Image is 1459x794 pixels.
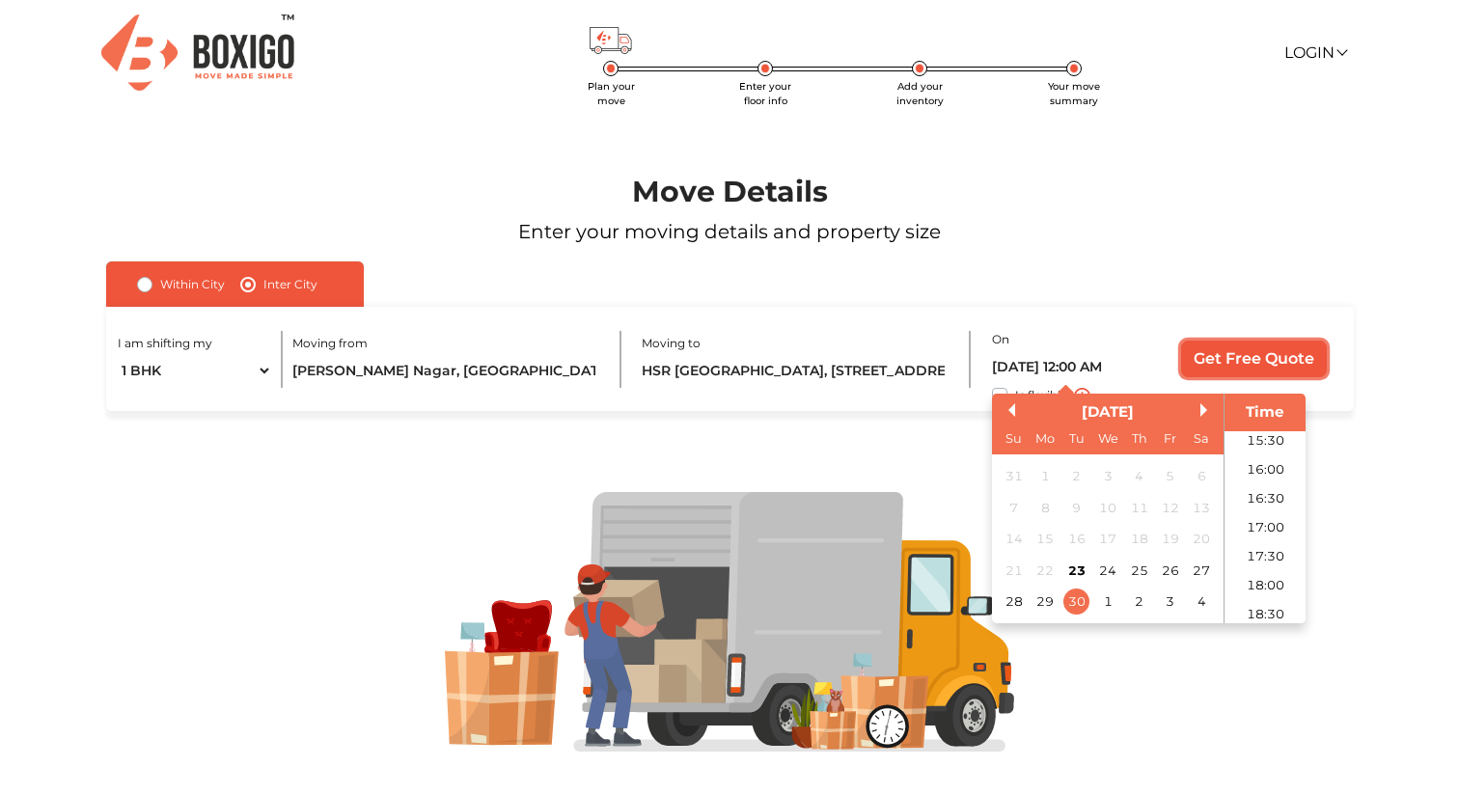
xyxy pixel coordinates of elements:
div: Choose Friday, October 3rd, 2025 [1157,589,1183,615]
div: Choose Wednesday, October 1st, 2025 [1094,589,1120,615]
label: Within City [160,273,225,296]
div: Not available Wednesday, September 3rd, 2025 [1094,463,1120,489]
div: Time [1229,401,1301,424]
div: Choose Friday, September 26th, 2025 [1157,557,1183,583]
span: Plan your move [588,80,635,107]
div: Not available Friday, September 5th, 2025 [1157,463,1183,489]
div: Choose Monday, September 29th, 2025 [1032,589,1058,615]
li: 17:30 [1225,542,1307,571]
div: Not available Wednesday, September 17th, 2025 [1094,526,1120,552]
div: Su [1001,425,1027,452]
div: Choose Wednesday, September 24th, 2025 [1094,557,1120,583]
button: Next Month [1200,403,1214,417]
div: Not available Monday, September 1st, 2025 [1032,463,1058,489]
label: Is flexible? [1015,384,1074,404]
img: Boxigo [101,14,294,91]
input: Select City [642,354,950,388]
div: Not available Thursday, September 11th, 2025 [1125,495,1151,521]
span: Add your inventory [896,80,944,107]
li: 15:30 [1225,426,1307,455]
li: 16:00 [1225,455,1307,484]
div: Not available Wednesday, September 10th, 2025 [1094,495,1120,521]
div: Sa [1188,425,1214,452]
div: Not available Tuesday, September 16th, 2025 [1062,526,1088,552]
div: Not available Sunday, August 31st, 2025 [1001,463,1027,489]
li: 18:00 [1225,571,1307,600]
div: month 2025-09 [998,460,1217,616]
div: Tu [1062,425,1088,452]
img: i [1074,388,1090,404]
div: Not available Sunday, September 7th, 2025 [1001,495,1027,521]
div: Mo [1032,425,1058,452]
div: Th [1125,425,1151,452]
div: Choose Tuesday, September 23rd, 2025 [1062,557,1088,583]
input: Select City [292,354,601,388]
li: 18:30 [1225,600,1307,629]
input: Get Free Quote [1181,341,1327,377]
div: Choose Saturday, September 27th, 2025 [1188,557,1214,583]
div: Not available Friday, September 19th, 2025 [1157,526,1183,552]
div: Fr [1157,425,1183,452]
span: Enter your floor info [739,80,791,107]
div: Choose Thursday, October 2nd, 2025 [1125,589,1151,615]
a: Login [1284,43,1346,62]
div: [DATE] [992,401,1224,424]
div: We [1094,425,1120,452]
span: Your move summary [1048,80,1100,107]
div: Not available Sunday, September 14th, 2025 [1001,526,1027,552]
div: Not available Thursday, September 4th, 2025 [1125,463,1151,489]
label: I am shifting my [118,335,212,352]
div: Not available Tuesday, September 2nd, 2025 [1062,463,1088,489]
label: Moving from [292,335,368,352]
div: Not available Saturday, September 13th, 2025 [1188,495,1214,521]
li: 17:00 [1225,513,1307,542]
label: Inter City [263,273,317,296]
div: Not available Monday, September 8th, 2025 [1032,495,1058,521]
h1: Move Details [58,175,1400,209]
div: Not available Saturday, September 20th, 2025 [1188,526,1214,552]
div: Choose Tuesday, September 30th, 2025 [1062,589,1088,615]
div: Not available Monday, September 15th, 2025 [1032,526,1058,552]
button: Previous Month [1002,403,1015,417]
div: Not available Saturday, September 6th, 2025 [1188,463,1214,489]
div: Choose Saturday, October 4th, 2025 [1188,589,1214,615]
p: Enter your moving details and property size [58,217,1400,246]
div: Choose Sunday, September 28th, 2025 [1001,589,1027,615]
div: Not available Friday, September 12th, 2025 [1157,495,1183,521]
div: Choose Thursday, September 25th, 2025 [1125,557,1151,583]
div: Not available Monday, September 22nd, 2025 [1032,557,1058,583]
li: 16:30 [1225,484,1307,513]
label: Moving to [642,335,701,352]
div: Not available Tuesday, September 9th, 2025 [1062,495,1088,521]
div: Not available Thursday, September 18th, 2025 [1125,526,1151,552]
input: Moving date [992,350,1147,384]
label: On [992,331,1009,348]
div: Not available Sunday, September 21st, 2025 [1001,557,1027,583]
